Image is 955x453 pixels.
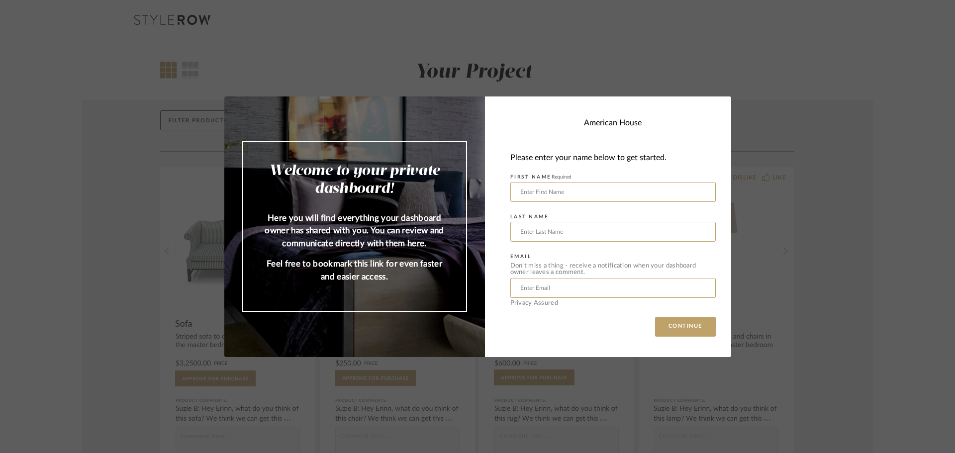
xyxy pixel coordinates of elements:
[510,151,716,165] div: Please enter your name below to get started.
[263,258,446,283] p: Feel free to bookmark this link for even faster and easier access.
[263,212,446,250] p: Here you will find everything your dashboard owner has shared with you. You can review and commun...
[510,174,572,180] label: FIRST NAME
[510,300,716,306] div: Privacy Assured
[263,162,446,198] h2: Welcome to your private dashboard!
[584,117,642,129] div: American House
[510,214,549,220] label: LAST NAME
[510,222,716,242] input: Enter Last Name
[510,182,716,202] input: Enter First Name
[552,175,572,180] span: Required
[510,254,532,260] label: EMAIL
[510,278,716,298] input: Enter Email
[510,263,716,275] div: Don’t miss a thing - receive a notification when your dashboard owner leaves a comment.
[655,317,716,337] button: CONTINUE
